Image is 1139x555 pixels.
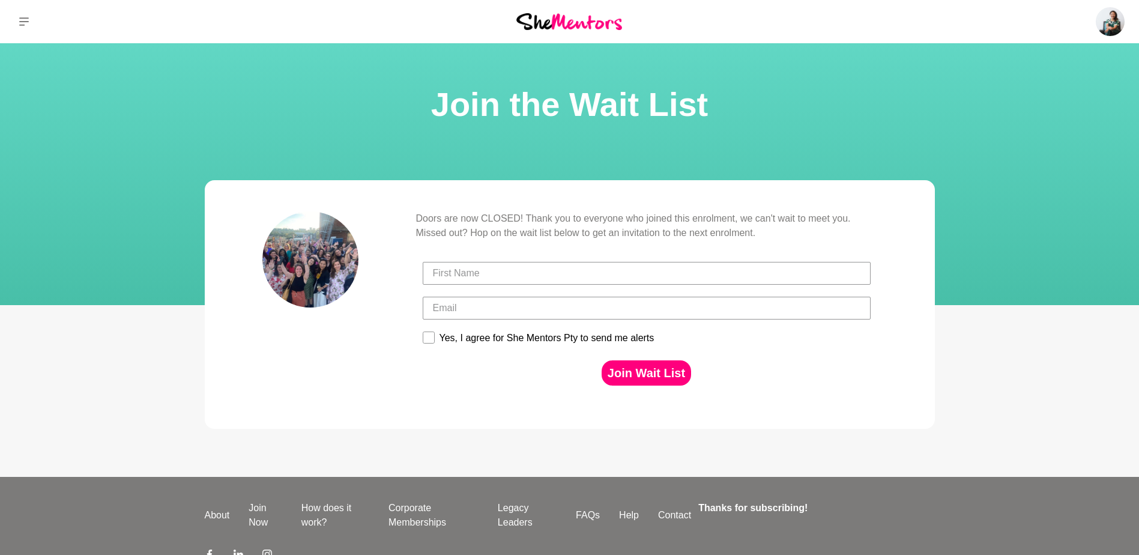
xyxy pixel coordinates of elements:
a: Join Now [239,501,291,530]
button: Join Wait List [602,360,691,386]
a: Contact [648,508,701,523]
h4: Thanks for subscribing! [698,501,927,515]
input: Email [423,297,871,320]
p: Doors are now CLOSED! Thank you to everyone who joined this enrolment, we can't wait to meet you.... [416,211,877,240]
div: Yes, I agree for She Mentors Pty to send me alerts [440,333,654,344]
a: Legacy Leaders [488,501,566,530]
a: Corporate Memberships [379,501,488,530]
a: Help [609,508,648,523]
a: FAQs [566,508,609,523]
a: How does it work? [292,501,379,530]
img: She Mentors Logo [516,13,622,29]
a: About [195,508,240,523]
input: First Name [423,262,871,285]
h1: Join the Wait List [14,82,1125,127]
img: Diana Soedardi [1096,7,1125,36]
